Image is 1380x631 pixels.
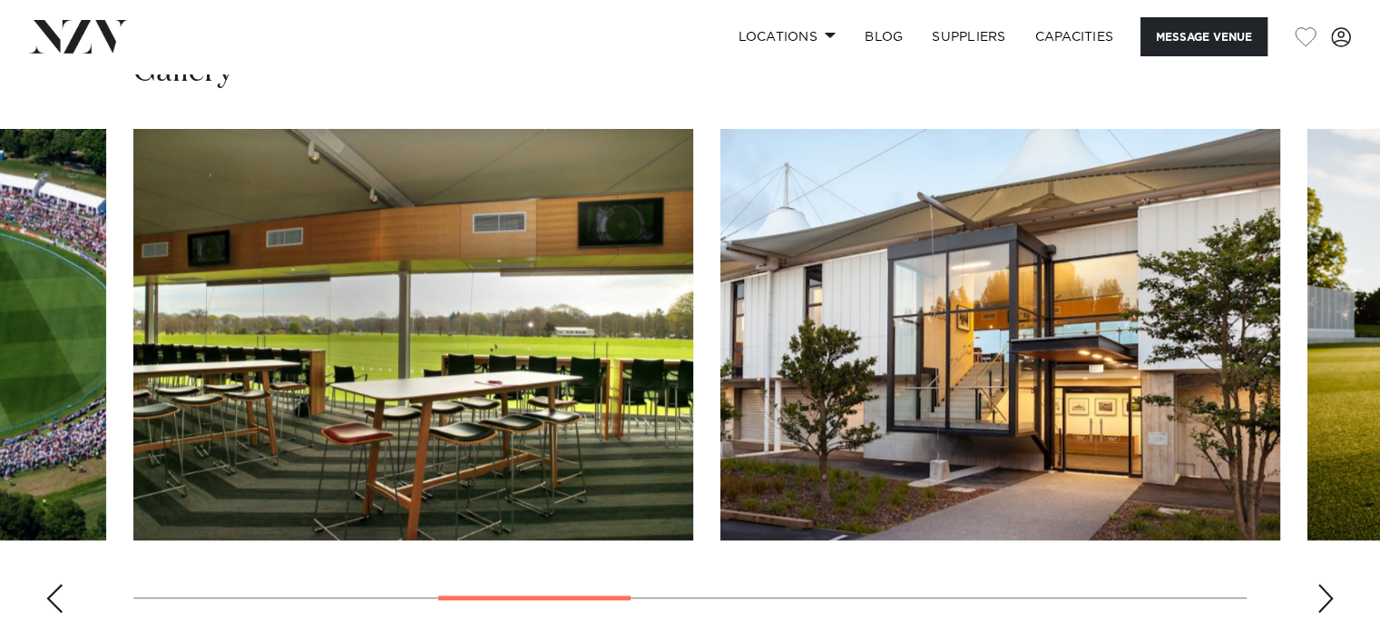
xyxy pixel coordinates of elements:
[723,17,850,56] a: Locations
[29,20,128,53] img: nzv-logo.png
[1140,17,1267,56] button: Message Venue
[1021,17,1129,56] a: Capacities
[850,17,917,56] a: BLOG
[917,17,1020,56] a: SUPPLIERS
[720,129,1280,540] swiper-slide: 5 / 11
[133,129,693,540] swiper-slide: 4 / 11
